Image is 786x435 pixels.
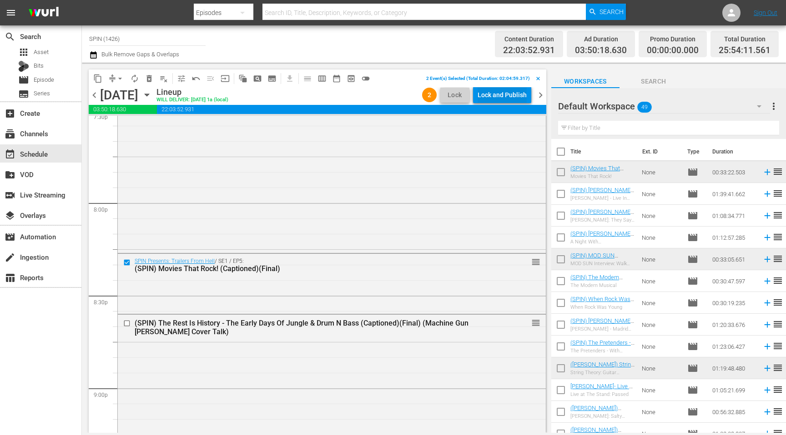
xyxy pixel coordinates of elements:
span: reorder [531,318,540,328]
span: clear [535,76,541,81]
span: date_range_outlined [332,74,341,83]
span: Week Calendar View [315,71,329,86]
span: Episode [687,319,698,330]
span: reorder [772,341,783,351]
span: Delete Selected Events [142,71,156,86]
span: Episode [687,167,698,178]
span: more_vert [768,101,779,112]
span: Customize Events [171,69,189,87]
span: Bulk Remove Gaps & Overlaps [100,51,179,58]
span: Search [5,31,15,42]
span: Create Search Block [250,71,265,86]
div: [PERSON_NAME]: Salty Language, Peppered Morals [570,413,635,419]
td: 00:30:47.597 [709,270,759,292]
td: None [638,401,684,423]
td: 01:05:21.699 [709,379,759,401]
th: Type [682,139,707,164]
div: [PERSON_NAME]: They Say I'm Different [570,217,635,223]
td: 00:30:19.235 [709,292,759,314]
span: Series [18,89,29,99]
span: 22:03:52.931 [503,45,555,56]
div: Default Workspace [558,94,771,119]
span: calendar_view_week_outlined [317,74,327,83]
span: Lock [444,90,466,100]
span: View Backup [344,71,358,86]
span: playlist_remove_outlined [159,74,168,83]
td: None [638,227,684,248]
a: (SPIN) The Pretenders - With Friends (Captioned)(Final) (Run The Jewels Outakes) [570,339,635,366]
span: chevron_left [89,89,100,101]
span: reorder [772,297,783,308]
td: 01:08:34.771 [709,205,759,227]
span: autorenew_outlined [130,74,139,83]
svg: Add to Schedule [762,276,772,286]
div: Bits [18,61,29,72]
div: Movies That Rock! [570,173,635,179]
span: Workspaces [551,76,620,87]
svg: Add to Schedule [762,189,772,199]
span: 00:00:00.000 [647,45,699,56]
span: Copy Lineup [91,71,105,86]
span: Bits [34,61,44,70]
span: chevron_right [535,89,546,101]
span: Automation [5,232,15,242]
td: None [638,205,684,227]
span: Episode [687,341,698,352]
div: Content Duration [503,33,555,45]
span: pageview_outlined [253,74,262,83]
div: String Theory: Guitar Obsessed [570,370,635,376]
span: reorder [772,232,783,242]
td: None [638,270,684,292]
a: (SPIN) [PERSON_NAME]: They Say I'm Different (Captioned) (Final) ([PERSON_NAME] Cover Talk) [570,208,634,242]
span: reorder [772,275,783,286]
span: Episode [687,210,698,221]
span: reorder [772,319,783,330]
span: Episode [687,406,698,417]
span: Schedule [5,149,15,160]
span: VOD [5,169,15,180]
span: Episode [687,254,698,265]
svg: Add to Schedule [762,407,772,417]
span: 49 [637,98,652,117]
span: reorder [772,188,783,199]
svg: Add to Schedule [762,363,772,373]
span: 03:50:18.630 [575,45,627,56]
span: compress [108,74,117,83]
a: (SPIN) [PERSON_NAME] - Live In [GEOGRAPHIC_DATA] (Captioned) (Final) (Free Speech [PERSON_NAME] P... [570,187,634,234]
span: auto_awesome_motion_outlined [238,74,247,83]
div: / SE1 / EP5: [135,258,496,273]
span: reorder [772,210,783,221]
span: arrow_drop_down [116,74,125,83]
div: When Rock Was Young [570,304,635,310]
th: Duration [707,139,761,164]
td: None [638,379,684,401]
td: 01:12:57.285 [709,227,759,248]
div: Lock and Publish [478,87,527,103]
span: Episode [687,232,698,243]
div: A Night With [PERSON_NAME] [570,239,635,245]
span: Loop Content [127,71,142,86]
div: The Pretenders - With Friends [570,348,635,354]
div: Ad Duration [575,33,627,45]
span: Create Series Block [265,71,279,86]
td: None [638,248,684,270]
td: None [638,357,684,379]
a: ([PERSON_NAME]) String Theory: Guitar Obsessed (Captioned)(Final) [570,361,635,381]
span: Create [5,108,15,119]
span: delete_forever_outlined [145,74,154,83]
span: subtitles_outlined [267,74,277,83]
svg: Add to Schedule [762,232,772,242]
span: preview_outlined [347,74,356,83]
span: Episode [687,363,698,374]
span: 22:03:52.931 [157,105,546,114]
a: (SPIN) The Modern Musical (Captioned)(Final) [570,274,623,294]
td: None [638,336,684,357]
span: Update Metadata from Key Asset [218,71,232,86]
td: 01:20:33.676 [709,314,759,336]
div: Lineup [156,87,228,97]
button: Lock and Publish [473,87,531,103]
td: 01:19:48.480 [709,357,759,379]
span: Episode [687,297,698,308]
span: 2 [422,91,437,99]
td: None [638,161,684,183]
